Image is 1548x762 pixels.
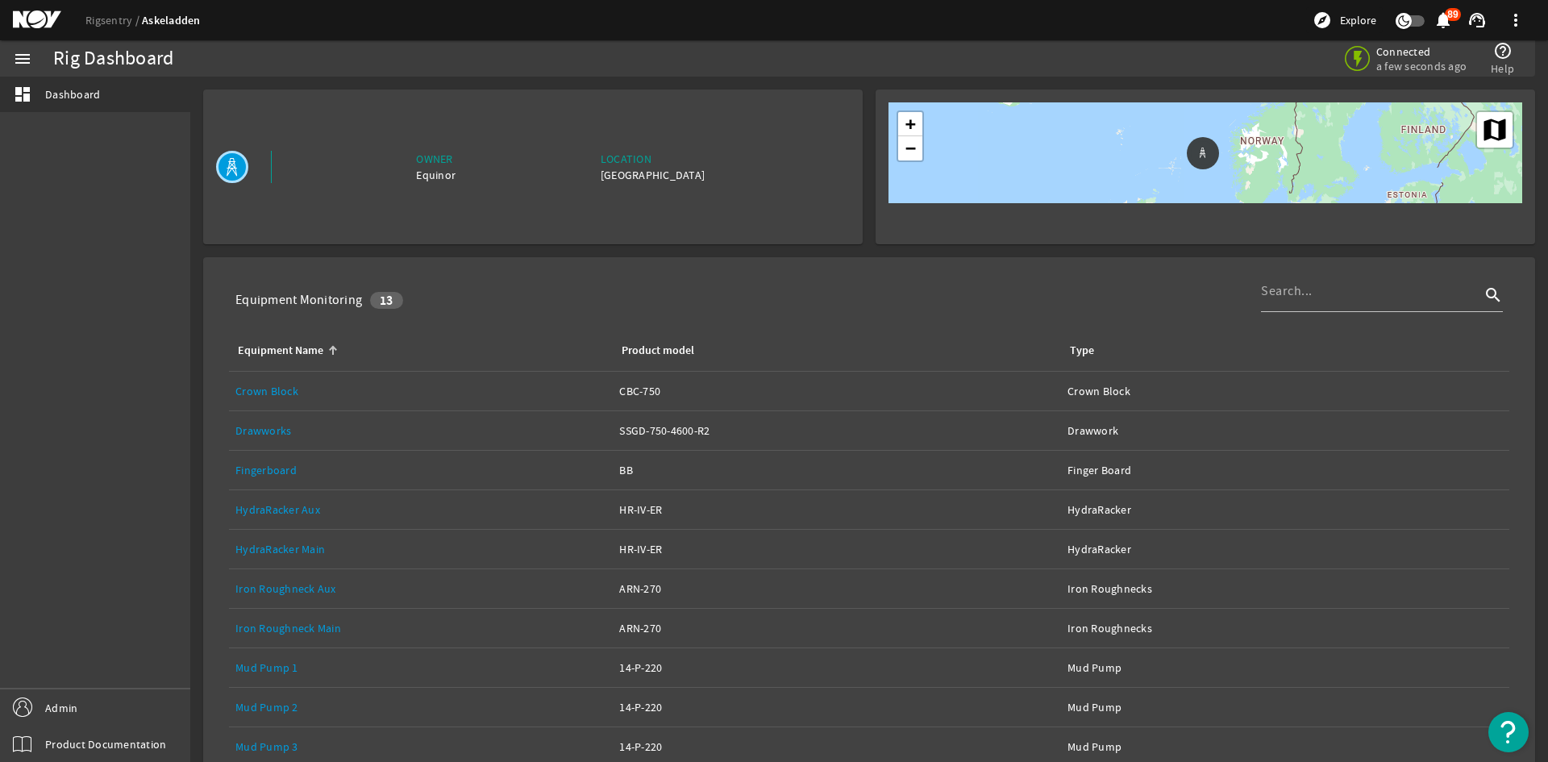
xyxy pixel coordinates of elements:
[1067,660,1503,676] div: Mud Pump
[1306,7,1383,33] button: Explore
[619,620,1055,636] div: ARN-270
[1067,411,1503,450] a: Drawwork
[619,569,1055,608] a: ARN-270
[235,502,320,517] a: HydraRacker Aux
[619,462,1055,478] div: BB
[619,411,1055,450] a: SSGD-750-4600-R2
[85,13,142,27] a: Rigsentry
[235,660,298,675] a: Mud Pump 1
[1467,10,1487,30] mat-icon: support_agent
[1067,530,1503,568] a: HydraRacker
[235,581,336,596] a: Iron Roughneck Aux
[619,739,1055,755] div: 14-P-220
[13,49,32,69] mat-icon: menu
[235,463,297,477] a: Fingerboard
[1477,112,1513,148] a: Layers
[1067,342,1496,360] div: Type
[1493,41,1513,60] mat-icon: help_outline
[619,699,1055,715] div: 14-P-220
[619,581,1055,597] div: ARN-270
[1488,712,1529,752] button: Open Resource Center
[1067,423,1503,439] div: Drawwork
[905,138,917,158] span: −
[1067,502,1503,518] div: HydraRacker
[619,648,1055,687] a: 14-P-220
[53,51,173,67] div: Rig Dashboard
[1067,541,1503,557] div: HydraRacker
[235,292,362,308] div: Equipment Monitoring
[235,342,600,360] div: Equipment Name
[235,490,606,529] a: HydraRacker Aux
[235,542,325,556] a: HydraRacker Main
[1067,372,1503,410] a: Crown Block
[13,85,32,104] mat-icon: dashboard
[898,112,922,136] a: Zoom in
[619,609,1055,647] a: ARN-270
[1067,581,1503,597] div: Iron Roughnecks
[619,660,1055,676] div: 14-P-220
[235,530,606,568] a: HydraRacker Main
[1067,620,1503,636] div: Iron Roughnecks
[1067,609,1503,647] a: Iron Roughnecks
[1067,490,1503,529] a: HydraRacker
[1067,688,1503,727] a: Mud Pump
[235,688,606,727] a: Mud Pump 2
[619,541,1055,557] div: HR-IV-ER
[45,700,77,716] span: Admin
[235,700,298,714] a: Mud Pump 2
[235,569,606,608] a: Iron Roughneck Aux
[619,372,1055,410] a: CBC-750
[619,530,1055,568] a: HR-IV-ER
[1340,12,1376,28] span: Explore
[1434,12,1451,29] button: 89
[1067,569,1503,608] a: Iron Roughnecks
[1067,451,1503,489] a: Finger Board
[1067,383,1503,399] div: Crown Block
[416,167,456,183] div: Equinor
[1067,462,1503,478] div: Finger Board
[238,342,323,360] div: Equipment Name
[235,739,298,754] a: Mud Pump 3
[45,86,100,102] span: Dashboard
[898,136,922,160] a: Zoom out
[1376,44,1467,59] span: Connected
[235,648,606,687] a: Mud Pump 1
[235,372,606,410] a: Crown Block
[45,736,166,752] span: Product Documentation
[619,451,1055,489] a: BB
[235,384,298,398] a: Crown Block
[622,342,694,360] div: Product model
[1313,10,1332,30] mat-icon: explore
[235,621,341,635] a: Iron Roughneck Main
[1261,281,1480,301] input: Search...
[1483,285,1503,305] i: search
[1434,10,1453,30] mat-icon: notifications
[619,383,1055,399] div: CBC-750
[619,342,1048,360] div: Product model
[1070,342,1094,360] div: Type
[235,411,606,450] a: Drawworks
[1496,1,1535,40] button: more_vert
[601,151,705,167] div: Location
[1376,59,1467,73] span: a few seconds ago
[619,490,1055,529] a: HR-IV-ER
[601,167,705,183] div: [GEOGRAPHIC_DATA]
[619,502,1055,518] div: HR-IV-ER
[1491,60,1514,77] span: Help
[370,292,403,309] div: 13
[235,423,291,438] a: Drawworks
[235,609,606,647] a: Iron Roughneck Main
[1067,739,1503,755] div: Mud Pump
[1067,699,1503,715] div: Mud Pump
[142,13,201,28] a: Askeladden
[1067,648,1503,687] a: Mud Pump
[619,688,1055,727] a: 14-P-220
[416,151,456,167] div: Owner
[619,423,1055,439] div: SSGD-750-4600-R2
[235,451,606,489] a: Fingerboard
[905,114,917,134] span: +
